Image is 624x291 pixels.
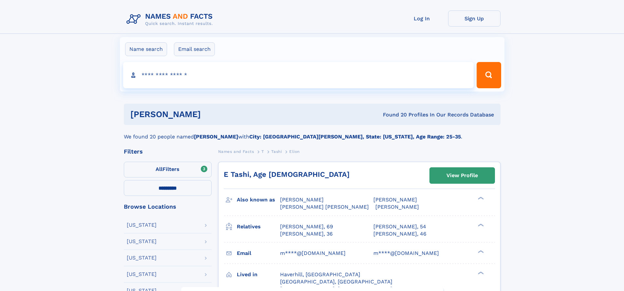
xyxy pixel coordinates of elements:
span: T [261,149,264,154]
span: [PERSON_NAME] [373,197,417,203]
span: Elion [289,149,300,154]
label: Filters [124,162,212,177]
div: ❯ [476,196,484,200]
div: [US_STATE] [127,255,157,260]
a: Sign Up [448,10,501,27]
a: E Tashi, Age [DEMOGRAPHIC_DATA] [224,170,350,178]
span: [PERSON_NAME] [280,197,324,203]
div: [US_STATE] [127,272,157,277]
div: Filters [124,149,212,155]
b: [PERSON_NAME] [194,134,238,140]
a: View Profile [430,168,495,183]
span: Haverhill, [GEOGRAPHIC_DATA] [280,271,360,278]
img: Logo Names and Facts [124,10,218,28]
a: Tashi [271,147,282,156]
a: [PERSON_NAME], 36 [280,230,333,238]
div: ❯ [476,249,484,254]
div: [US_STATE] [127,222,157,228]
a: Log In [396,10,448,27]
h1: [PERSON_NAME] [130,110,292,118]
button: Search Button [477,62,501,88]
h3: Lived in [237,269,280,280]
div: View Profile [446,168,478,183]
div: Browse Locations [124,204,212,210]
span: [PERSON_NAME] [PERSON_NAME] [280,204,369,210]
div: We found 20 people named with . [124,125,501,141]
div: Found 20 Profiles In Our Records Database [292,111,494,118]
a: Names and Facts [218,147,254,156]
span: Tashi [271,149,282,154]
a: T [261,147,264,156]
b: City: [GEOGRAPHIC_DATA][PERSON_NAME], State: [US_STATE], Age Range: 25-35 [249,134,461,140]
h3: Also known as [237,194,280,205]
div: [US_STATE] [127,239,157,244]
div: ❯ [476,223,484,227]
a: [PERSON_NAME], 54 [373,223,426,230]
input: search input [123,62,474,88]
span: [GEOGRAPHIC_DATA], [GEOGRAPHIC_DATA] [280,279,392,285]
h3: Email [237,248,280,259]
div: ❯ [476,271,484,275]
h3: Relatives [237,221,280,232]
label: Email search [174,42,215,56]
span: All [156,166,162,172]
span: [PERSON_NAME] [375,204,419,210]
a: [PERSON_NAME], 46 [373,230,426,238]
label: Name search [125,42,167,56]
a: [PERSON_NAME], 69 [280,223,333,230]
